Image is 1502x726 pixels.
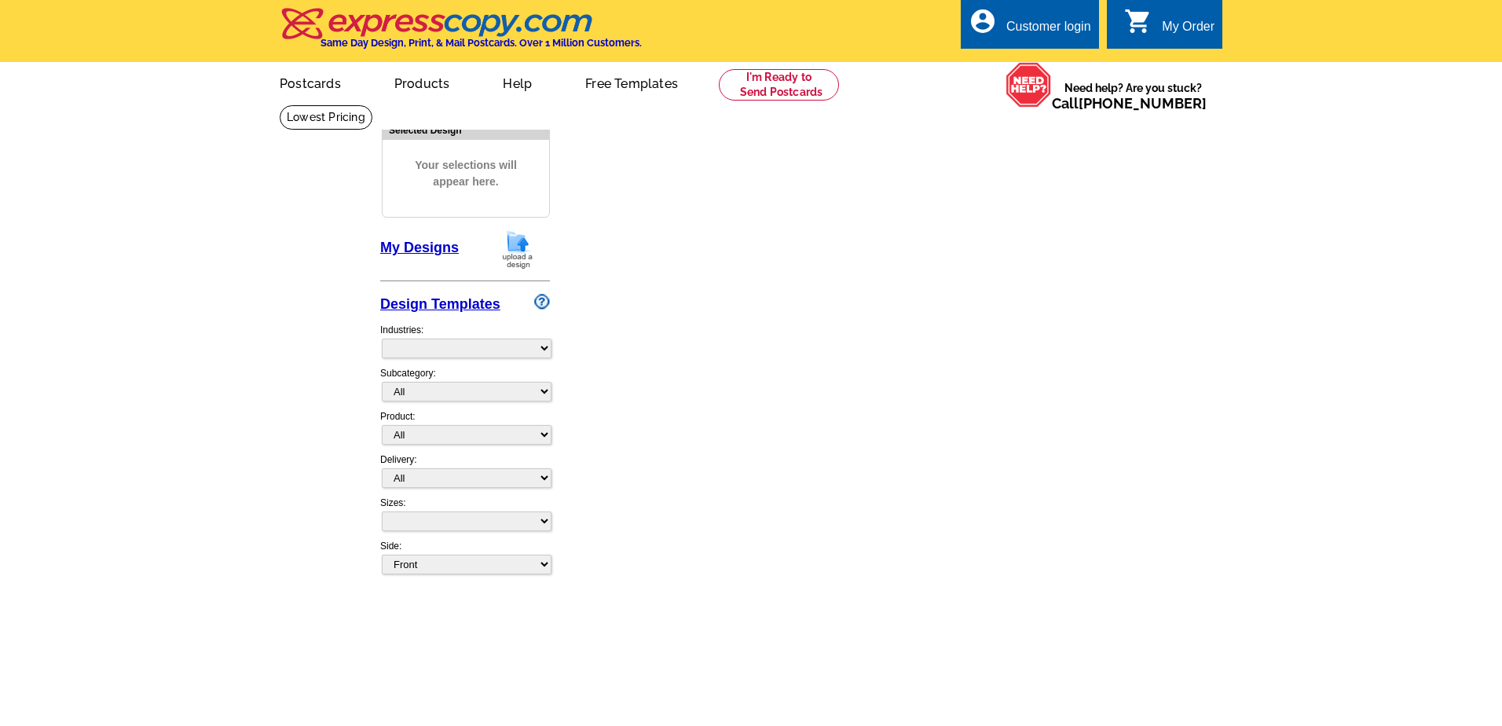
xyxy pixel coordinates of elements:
div: Side: [380,539,550,576]
a: Postcards [255,64,366,101]
a: Design Templates [380,296,500,312]
span: Need help? Are you stuck? [1052,80,1214,112]
div: Industries: [380,315,550,366]
a: Help [478,64,557,101]
div: Sizes: [380,496,550,539]
a: My Designs [380,240,459,255]
a: Products [369,64,475,101]
span: Your selections will appear here. [394,141,537,206]
div: Customer login [1006,20,1091,42]
a: Free Templates [560,64,703,101]
a: Same Day Design, Print, & Mail Postcards. Over 1 Million Customers. [280,19,642,49]
div: Subcategory: [380,366,550,409]
div: Delivery: [380,453,550,496]
div: Selected Design [383,123,549,137]
a: shopping_cart My Order [1124,17,1214,37]
a: [PHONE_NUMBER] [1079,95,1207,112]
i: shopping_cart [1124,7,1152,35]
h4: Same Day Design, Print, & Mail Postcards. Over 1 Million Customers. [321,37,642,49]
span: Call [1052,95,1207,112]
i: account_circle [969,7,997,35]
div: Product: [380,409,550,453]
img: design-wizard-help-icon.png [534,294,550,310]
img: upload-design [497,229,538,269]
img: help [1006,62,1052,108]
a: account_circle Customer login [969,17,1091,37]
div: My Order [1162,20,1214,42]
